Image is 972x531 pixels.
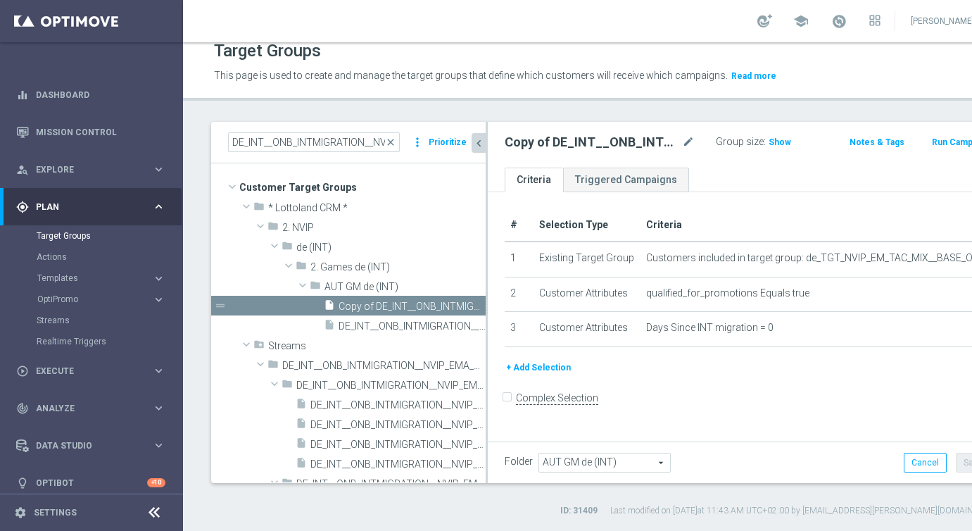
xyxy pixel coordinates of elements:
[268,202,486,214] span: * Lottoland CRM *
[15,201,166,213] button: gps_fixed Plan keyboard_arrow_right
[296,398,307,414] i: insert_drive_file
[37,268,182,289] div: Templates
[228,132,400,152] input: Quick find group or folder
[505,242,534,277] td: 1
[16,89,29,101] i: equalizer
[16,76,165,113] div: Dashboard
[36,367,152,375] span: Execute
[324,281,486,293] span: AUT GM de (INT)
[16,439,152,452] div: Data Studio
[37,295,152,304] div: OptiPromo
[37,246,182,268] div: Actions
[36,76,165,113] a: Dashboard
[563,168,689,192] a: Triggered Campaigns
[37,273,166,284] button: Templates keyboard_arrow_right
[505,456,533,468] label: Folder
[560,505,598,517] label: ID: 31409
[15,440,166,451] button: Data Studio keyboard_arrow_right
[37,289,182,310] div: OptiPromo
[505,209,534,242] th: #
[296,380,486,392] span: DE_INT__ONB_INTMIGRATION__NVIP_EMA_AUT_MIX | NO OFFER (1)
[682,134,695,151] i: mode_edit
[152,272,165,285] i: keyboard_arrow_right
[15,89,166,101] button: equalizer Dashboard
[37,251,146,263] a: Actions
[253,339,265,355] i: folder_special
[37,295,138,304] span: OptiPromo
[267,220,279,237] i: folder
[904,453,947,473] button: Cancel
[214,41,321,61] h1: Target Groups
[37,336,146,347] a: Realtime Triggers
[282,477,293,493] i: folder
[16,365,29,377] i: play_circle_outline
[37,230,146,242] a: Target Groups
[16,163,29,176] i: person_search
[505,168,563,192] a: Criteria
[15,164,166,175] button: person_search Explore keyboard_arrow_right
[427,133,469,152] button: Prioritize
[15,403,166,414] button: track_changes Analyze keyboard_arrow_right
[16,365,152,377] div: Execute
[505,134,679,151] h2: Copy of DE_INT__ONB_INTMIGRATION__NVIP_EMA_AUT_MIX
[37,331,182,352] div: Realtime Triggers
[310,419,486,431] span: DE_INT__ONB_INTMIGRATION__NVIP_EMA_AUT_MIX | NO OFFER (1) - Campaign 2
[36,203,152,211] span: Plan
[410,132,424,152] i: more_vert
[296,457,307,473] i: insert_drive_file
[282,378,293,394] i: folder
[16,113,165,151] div: Mission Control
[36,442,152,450] span: Data Studio
[239,177,486,197] span: Customer Target Groups
[36,165,152,174] span: Explore
[646,219,682,230] span: Criteria
[534,242,640,277] td: Existing Target Group
[769,137,791,147] span: Show
[296,418,307,434] i: insert_drive_file
[310,280,321,296] i: folder
[37,225,182,246] div: Target Groups
[472,133,486,153] button: chevron_left
[267,358,279,375] i: folder
[253,201,265,217] i: folder
[534,312,640,347] td: Customer Attributes
[16,402,29,415] i: track_changes
[36,464,147,501] a: Optibot
[37,294,166,305] button: OptiPromo keyboard_arrow_right
[16,402,152,415] div: Analyze
[37,315,146,326] a: Streams
[310,261,486,273] span: 2. Games de (INT)
[793,13,809,29] span: school
[15,366,166,377] button: play_circle_outline Execute keyboard_arrow_right
[296,260,307,276] i: folder
[36,113,165,151] a: Mission Control
[152,401,165,415] i: keyboard_arrow_right
[15,477,166,489] div: lightbulb Optibot +10
[716,136,764,148] label: Group size
[16,477,29,489] i: lightbulb
[339,301,486,313] span: Copy of DE_INT__ONB_INTMIGRATION__NVIP_EMA_AUT_MIX
[646,322,774,334] span: Days Since INT migration = 0
[534,277,640,312] td: Customer Attributes
[324,299,335,316] i: insert_drive_file
[147,478,165,487] div: +10
[16,201,152,213] div: Plan
[310,458,486,470] span: DE_INT__ONB_INTMIGRATION__NVIP_EMA_AUT_MIX | NO OFFER (1) - Campaign 4
[282,360,486,372] span: DE_INT__ONB_INTMIGRATION__NVIP_EMA_AUT_GM
[37,274,152,282] div: Templates
[296,437,307,454] i: insert_drive_file
[282,222,486,234] span: 2. NVIP
[152,364,165,377] i: keyboard_arrow_right
[730,68,778,84] button: Read more
[16,201,29,213] i: gps_fixed
[324,319,335,335] i: insert_drive_file
[764,136,766,148] label: :
[34,508,77,517] a: Settings
[214,70,728,81] span: This page is used to create and manage the target groups that define which customers will receive...
[37,274,138,282] span: Templates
